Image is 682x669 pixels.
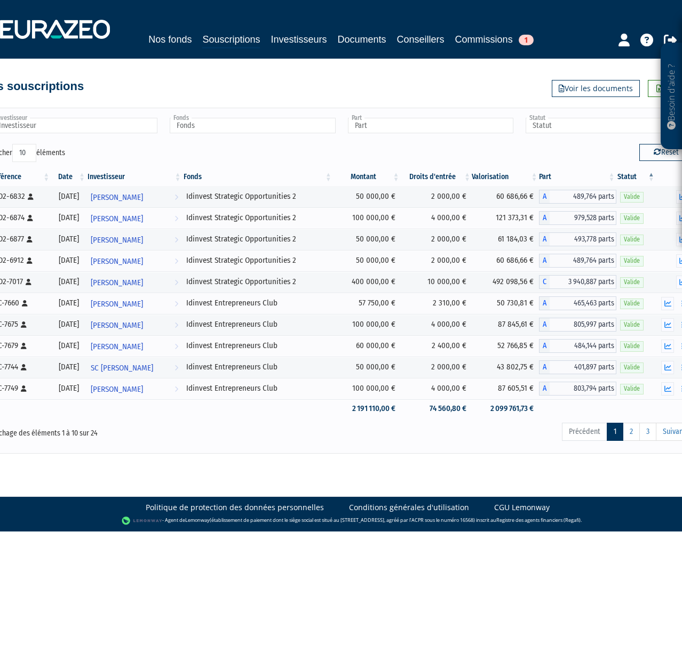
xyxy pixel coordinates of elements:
th: Droits d'entrée: activer pour trier la colonne par ordre croissant [401,168,472,186]
div: A - Idinvest Strategic Opportunities 2 [539,254,616,268]
td: 74 560,80 € [401,399,472,418]
td: 87 845,61 € [472,314,539,335]
a: 2 [623,423,640,441]
td: 2 400,00 € [401,335,472,357]
th: Fonds: activer pour trier la colonne par ordre croissant [183,168,333,186]
span: Valide [620,384,644,394]
a: Commissions1 [455,32,534,47]
div: A - Idinvest Entrepreneurs Club [539,360,616,374]
div: Idinvest Strategic Opportunities 2 [186,255,329,266]
a: Investisseurs [271,32,327,47]
span: A [539,232,550,246]
div: A - Idinvest Entrepreneurs Club [539,382,616,396]
img: logo-lemonway.png [122,515,163,526]
div: [DATE] [54,191,83,202]
i: Voir l'investisseur [175,273,178,293]
i: [Français] Personne physique [27,257,33,264]
i: [Français] Personne physique [21,343,27,349]
td: 10 000,00 € [401,271,472,293]
span: 979,528 parts [550,211,616,225]
i: [Français] Personne physique [28,194,34,200]
div: Idinvest Entrepreneurs Club [186,319,329,330]
td: 121 373,31 € [472,207,539,229]
td: 50 000,00 € [333,186,401,207]
span: 3 940,887 parts [550,275,616,289]
span: A [539,382,550,396]
span: Valide [620,320,644,330]
td: 4 000,00 € [401,207,472,229]
td: 2 000,00 € [401,357,472,378]
div: [DATE] [54,361,83,373]
div: A - Idinvest Entrepreneurs Club [539,339,616,353]
a: Voir les documents [552,80,640,97]
div: Idinvest Strategic Opportunities 2 [186,212,329,223]
th: Date: activer pour trier la colonne par ordre croissant [51,168,86,186]
div: A - Idinvest Strategic Opportunities 2 [539,190,616,204]
i: Voir l'investisseur [175,358,178,378]
div: Idinvest Strategic Opportunities 2 [186,276,329,287]
td: 60 686,66 € [472,186,539,207]
div: - Agent de (établissement de paiement dont le siège social est situé au [STREET_ADDRESS], agréé p... [11,515,671,526]
div: Idinvest Strategic Opportunities 2 [186,233,329,245]
span: [PERSON_NAME] [91,209,143,229]
span: [PERSON_NAME] [91,273,143,293]
td: 100 000,00 € [333,314,401,335]
td: 2 000,00 € [401,229,472,250]
div: C - Idinvest Strategic Opportunities 2 [539,275,616,289]
th: Part: activer pour trier la colonne par ordre croissant [539,168,616,186]
a: 3 [639,423,656,441]
th: Valorisation: activer pour trier la colonne par ordre croissant [472,168,539,186]
td: 2 000,00 € [401,186,472,207]
span: Valide [620,235,644,245]
td: 50 000,00 € [333,229,401,250]
a: Nos fonds [148,32,192,47]
a: Politique de protection des données personnelles [146,502,324,513]
a: [PERSON_NAME] [86,250,183,271]
i: [Français] Personne physique [26,279,31,285]
a: [PERSON_NAME] [86,293,183,314]
td: 2 099 761,73 € [472,399,539,418]
span: 465,463 parts [550,296,616,310]
i: Voir l'investisseur [175,294,178,314]
div: A - Idinvest Strategic Opportunities 2 [539,211,616,225]
i: Voir l'investisseur [175,337,178,357]
td: 50 000,00 € [333,357,401,378]
span: Valide [620,192,644,202]
i: Voir l'investisseur [175,230,178,250]
div: [DATE] [54,212,83,223]
span: 489,764 parts [550,190,616,204]
div: Idinvest Strategic Opportunities 2 [186,191,329,202]
td: 50 730,81 € [472,293,539,314]
a: [PERSON_NAME] [86,271,183,293]
span: 489,764 parts [550,254,616,268]
a: [PERSON_NAME] [86,314,183,335]
a: SC [PERSON_NAME] [86,357,183,378]
span: Valide [620,362,644,373]
a: [PERSON_NAME] [86,207,183,229]
td: 4 000,00 € [401,378,472,399]
th: Statut : activer pour trier la colonne par ordre d&eacute;croissant [616,168,656,186]
span: Valide [620,277,644,287]
span: [PERSON_NAME] [91,316,143,335]
div: [DATE] [54,233,83,245]
td: 87 605,51 € [472,378,539,399]
span: [PERSON_NAME] [91,252,143,271]
span: A [539,339,550,353]
span: Valide [620,341,644,351]
td: 60 000,00 € [333,335,401,357]
td: 2 191 110,00 € [333,399,401,418]
span: 493,778 parts [550,232,616,246]
i: Voir l'investisseur [175,252,178,271]
span: A [539,296,550,310]
a: Conseillers [397,32,445,47]
span: 484,144 parts [550,339,616,353]
a: [PERSON_NAME] [86,186,183,207]
i: [Français] Personne physique [27,236,33,243]
th: Montant: activer pour trier la colonne par ordre croissant [333,168,401,186]
span: A [539,360,550,374]
td: 43 802,75 € [472,357,539,378]
a: Documents [338,32,386,47]
span: SC [PERSON_NAME] [91,358,153,378]
a: [PERSON_NAME] [86,378,183,399]
span: 803,794 parts [550,382,616,396]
